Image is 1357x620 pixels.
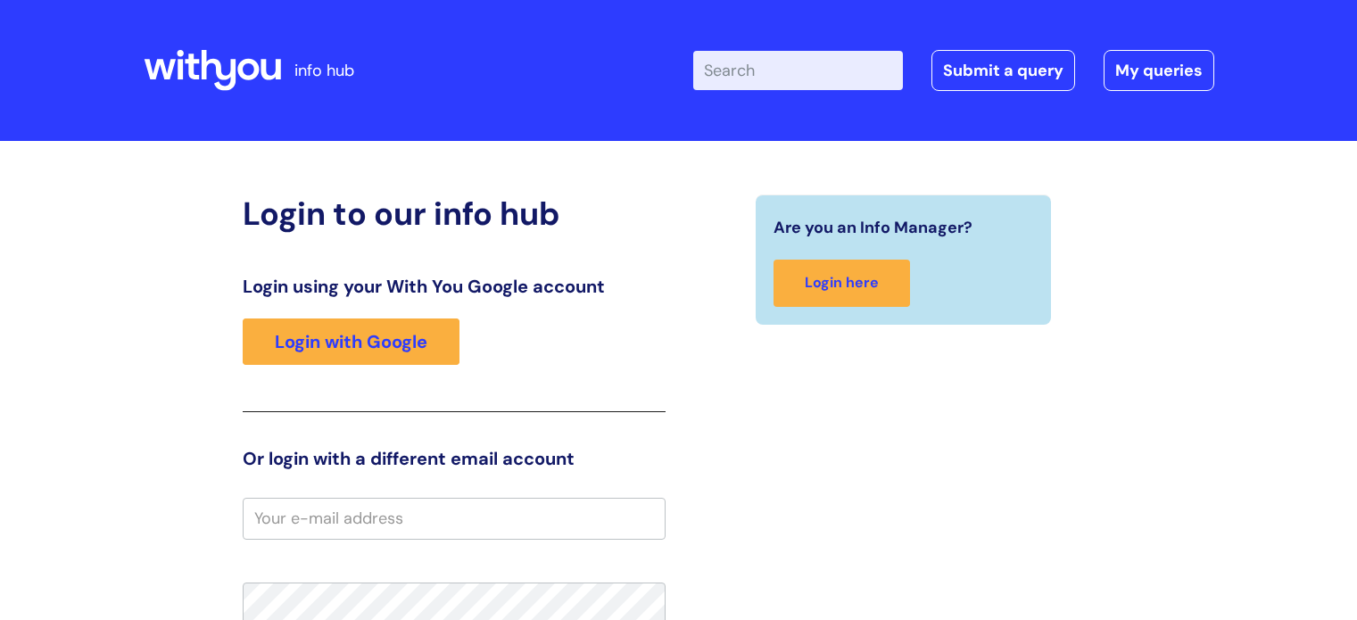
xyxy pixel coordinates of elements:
[774,213,972,242] span: Are you an Info Manager?
[294,56,354,85] p: info hub
[693,51,903,90] input: Search
[243,194,666,233] h2: Login to our info hub
[243,318,459,365] a: Login with Google
[774,260,910,307] a: Login here
[243,448,666,469] h3: Or login with a different email account
[1104,50,1214,91] a: My queries
[931,50,1075,91] a: Submit a query
[243,498,666,539] input: Your e-mail address
[243,276,666,297] h3: Login using your With You Google account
